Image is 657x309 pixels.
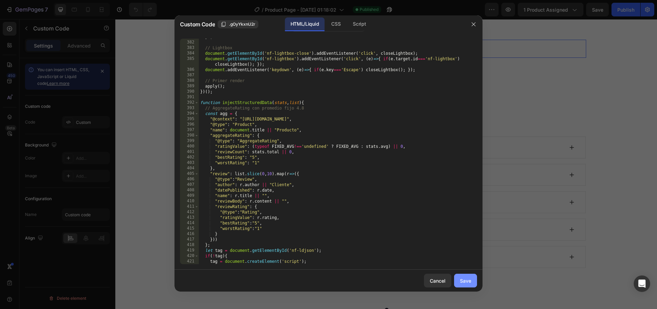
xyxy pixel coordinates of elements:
[430,277,446,284] div: Cancel
[180,259,199,264] div: 421
[180,138,199,144] div: 399
[229,21,255,27] span: .gOyYkxnU2r
[180,56,199,67] div: 385
[80,11,109,17] div: Custom Code
[180,166,199,171] div: 404
[180,45,199,51] div: 383
[180,155,199,160] div: 402
[180,248,199,253] div: 419
[180,188,199,193] div: 408
[218,20,258,28] button: .gOyYkxnU2r
[84,124,178,132] p: ¿Cuánto tarda en hacer efecto?
[180,83,199,89] div: 389
[180,193,199,198] div: 409
[180,133,199,138] div: 398
[84,234,127,242] p: ¿Tiene Gluten?
[180,40,199,45] div: 382
[180,20,215,28] span: Custom Code
[180,78,199,83] div: 388
[71,26,471,33] p: Publish the page to see the content.
[285,17,324,31] div: HTML/Liquid
[180,253,199,259] div: 420
[347,17,371,31] div: Script
[454,274,477,287] button: Save
[180,171,199,177] div: 405
[84,206,211,215] p: ¿Pueden consumirlo embarazadas o niños?
[180,111,199,116] div: 394
[180,73,199,78] div: 387
[180,209,199,215] div: 412
[180,89,199,94] div: 390
[180,204,199,209] div: 411
[180,116,199,122] div: 395
[180,144,199,149] div: 400
[180,242,199,248] div: 418
[180,105,199,111] div: 393
[180,231,199,237] div: 416
[180,177,199,182] div: 406
[460,277,471,284] div: Save
[180,182,199,188] div: 407
[84,152,165,160] p: ¿Cómo se toman las gotas?
[71,98,471,115] h2: PREGUNTAS FRECUENTES
[180,198,199,204] div: 410
[77,86,465,94] p: ENCUENTRA TUS RESPUESTAS AQUÍ
[180,149,199,155] div: 401
[180,67,199,73] div: 386
[326,17,346,31] div: CSS
[84,179,254,187] p: ¿Puedo combinar Sleep Booster con otros medicamentos?
[180,122,199,127] div: 396
[180,215,199,220] div: 413
[180,226,199,231] div: 415
[180,51,199,56] div: 384
[180,220,199,226] div: 414
[424,274,451,287] button: Cancel
[180,127,199,133] div: 397
[634,275,650,292] div: Open Intercom Messenger
[180,160,199,166] div: 403
[180,237,199,242] div: 417
[180,94,199,100] div: 391
[180,100,199,105] div: 392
